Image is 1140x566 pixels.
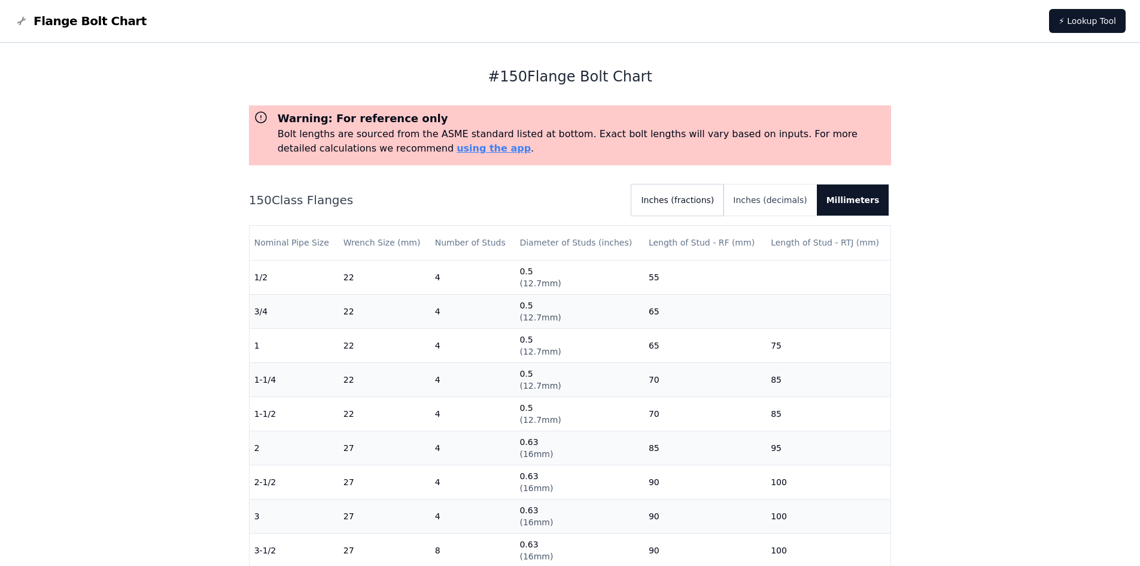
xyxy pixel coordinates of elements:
[250,294,339,328] td: 3/4
[515,294,643,328] td: 0.5
[430,260,515,294] td: 4
[766,396,890,431] td: 85
[430,396,515,431] td: 4
[631,184,723,216] button: Inches (fractions)
[250,431,339,465] td: 2
[644,226,766,260] th: Length of Stud - RF (mm)
[250,499,339,533] td: 3
[250,465,339,499] td: 2-1/2
[457,143,531,154] a: using the app
[515,362,643,396] td: 0.5
[766,362,890,396] td: 85
[723,184,816,216] button: Inches (decimals)
[515,431,643,465] td: 0.63
[339,431,430,465] td: 27
[515,465,643,499] td: 0.63
[519,279,561,288] span: ( 12.7mm )
[250,396,339,431] td: 1-1/2
[515,260,643,294] td: 0.5
[250,328,339,362] td: 1
[644,499,766,533] td: 90
[644,431,766,465] td: 85
[430,465,515,499] td: 4
[339,362,430,396] td: 22
[766,431,890,465] td: 95
[339,260,430,294] td: 22
[766,226,890,260] th: Length of Stud - RTJ (mm)
[250,362,339,396] td: 1-1/4
[14,13,147,29] a: Flange Bolt Chart LogoFlange Bolt Chart
[430,431,515,465] td: 4
[34,13,147,29] span: Flange Bolt Chart
[430,294,515,328] td: 4
[515,328,643,362] td: 0.5
[519,483,553,493] span: ( 16mm )
[519,347,561,356] span: ( 12.7mm )
[14,14,29,28] img: Flange Bolt Chart Logo
[339,465,430,499] td: 27
[519,415,561,425] span: ( 12.7mm )
[430,226,515,260] th: Number of Studs
[278,110,887,127] h3: Warning: For reference only
[430,362,515,396] td: 4
[644,294,766,328] td: 65
[339,499,430,533] td: 27
[644,362,766,396] td: 70
[339,294,430,328] td: 22
[515,226,643,260] th: Diameter of Studs (inches)
[817,184,889,216] button: Millimeters
[766,328,890,362] td: 75
[644,396,766,431] td: 70
[249,192,622,208] h2: 150 Class Flanges
[515,396,643,431] td: 0.5
[430,328,515,362] td: 4
[519,449,553,459] span: ( 16mm )
[519,552,553,561] span: ( 16mm )
[339,328,430,362] td: 22
[339,226,430,260] th: Wrench Size (mm)
[1049,9,1126,33] a: ⚡ Lookup Tool
[250,260,339,294] td: 1/2
[644,260,766,294] td: 55
[766,465,890,499] td: 100
[278,127,887,156] p: Bolt lengths are sourced from the ASME standard listed at bottom. Exact bolt lengths will vary ba...
[519,517,553,527] span: ( 16mm )
[249,67,892,86] h1: # 150 Flange Bolt Chart
[766,499,890,533] td: 100
[644,465,766,499] td: 90
[250,226,339,260] th: Nominal Pipe Size
[339,396,430,431] td: 22
[644,328,766,362] td: 65
[519,313,561,322] span: ( 12.7mm )
[430,499,515,533] td: 4
[515,499,643,533] td: 0.63
[519,381,561,391] span: ( 12.7mm )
